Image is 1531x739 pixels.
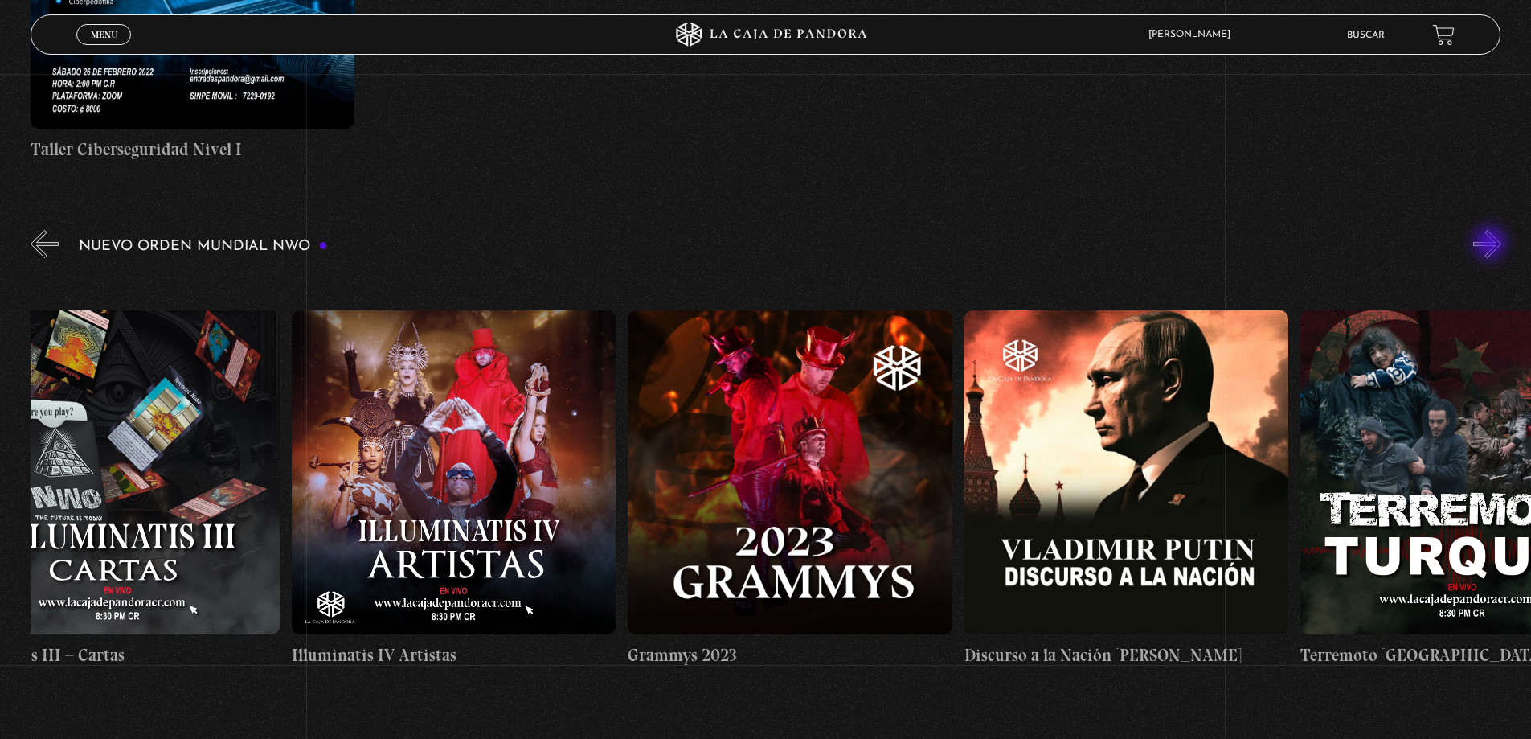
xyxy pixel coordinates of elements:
span: Menu [91,30,117,39]
a: Discurso a la Nación [PERSON_NAME] [964,270,1288,709]
h4: Illuminatis IV Artistas [292,643,616,668]
button: Next [1473,230,1501,258]
a: View your shopping cart [1433,24,1455,46]
h4: Taller Ciberseguridad Nivel I [31,137,354,162]
span: Cerrar [85,43,123,55]
span: [PERSON_NAME] [1140,30,1246,39]
h4: Discurso a la Nación [PERSON_NAME] [964,643,1288,668]
a: Grammys 2023 [628,270,952,709]
h3: Nuevo Orden Mundial NWO [79,239,328,254]
button: Previous [31,230,59,258]
a: Buscar [1347,31,1385,40]
a: Illuminatis IV Artistas [292,270,616,709]
h4: Grammys 2023 [628,643,952,668]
